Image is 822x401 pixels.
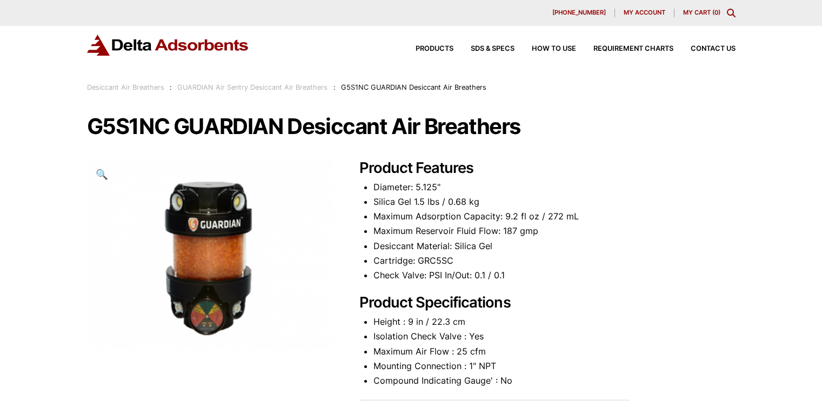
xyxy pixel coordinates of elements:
span: Requirement Charts [593,45,673,52]
div: Toggle Modal Content [727,9,736,17]
img: Delta Adsorbents [87,35,249,56]
a: How to Use [514,45,576,52]
span: Products [416,45,453,52]
span: Contact Us [691,45,736,52]
a: [PHONE_NUMBER] [544,9,615,17]
li: Check Valve: PSI In/Out: 0.1 / 0.1 [373,268,736,283]
li: Mounting Connection : 1" NPT [373,359,736,373]
li: Diameter: 5.125" [373,180,736,195]
a: GUARDIAN Air Sentry Desiccant Air Breathers [177,83,328,91]
li: Silica Gel 1.5 lbs / 0.68 kg [373,195,736,209]
span: G5S1NC GUARDIAN Desiccant Air Breathers [341,83,486,91]
span: : [170,83,172,91]
a: My Cart (0) [683,9,720,16]
span: 🔍 [96,168,108,180]
h2: Product Features [359,159,736,177]
li: Cartridge: GRC5SC [373,253,736,268]
span: 0 [714,9,718,16]
span: My account [624,10,665,16]
span: SDS & SPECS [471,45,514,52]
li: Maximum Air Flow : 25 cfm [373,344,736,359]
a: My account [615,9,674,17]
h2: Product Specifications [359,294,736,312]
a: Contact Us [673,45,736,52]
li: Maximum Reservoir Fluid Flow: 187 gmp [373,224,736,238]
h1: G5S1NC GUARDIAN Desiccant Air Breathers [87,115,736,138]
a: View full-screen image gallery [87,159,117,189]
span: [PHONE_NUMBER] [552,10,606,16]
a: Requirement Charts [576,45,673,52]
li: Compound Indicating Gauge' : No [373,373,736,388]
li: Height : 9 in / 22.3 cm [373,315,736,329]
a: Products [398,45,453,52]
a: SDS & SPECS [453,45,514,52]
a: Desiccant Air Breathers [87,83,164,91]
li: Maximum Adsorption Capacity: 9.2 fl oz / 272 mL [373,209,736,224]
li: Isolation Check Valve : Yes [373,329,736,344]
span: : [333,83,336,91]
span: How to Use [532,45,576,52]
li: Desiccant Material: Silica Gel [373,239,736,253]
img: G5S1NC GUARDIAN Desiccant Air Breathers [87,159,333,349]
